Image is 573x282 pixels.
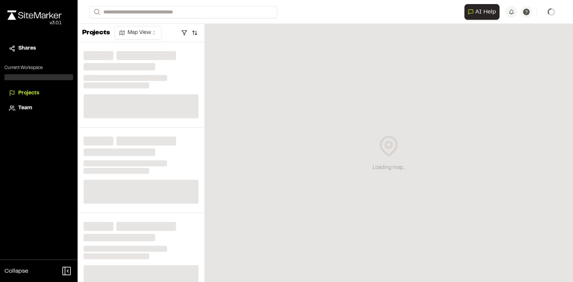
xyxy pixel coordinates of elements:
[9,44,69,53] a: Shares
[373,164,405,172] div: Loading map...
[7,10,62,20] img: rebrand.png
[7,20,62,26] div: Oh geez...please don't...
[18,104,32,112] span: Team
[4,267,28,276] span: Collapse
[475,7,496,16] span: AI Help
[4,65,73,71] p: Current Workspace
[18,44,36,53] span: Shares
[90,6,103,18] button: Search
[9,89,69,97] a: Projects
[464,4,500,20] button: Open AI Assistant
[464,4,502,20] div: Open AI Assistant
[82,28,110,38] p: Projects
[9,104,69,112] a: Team
[18,89,39,97] span: Projects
